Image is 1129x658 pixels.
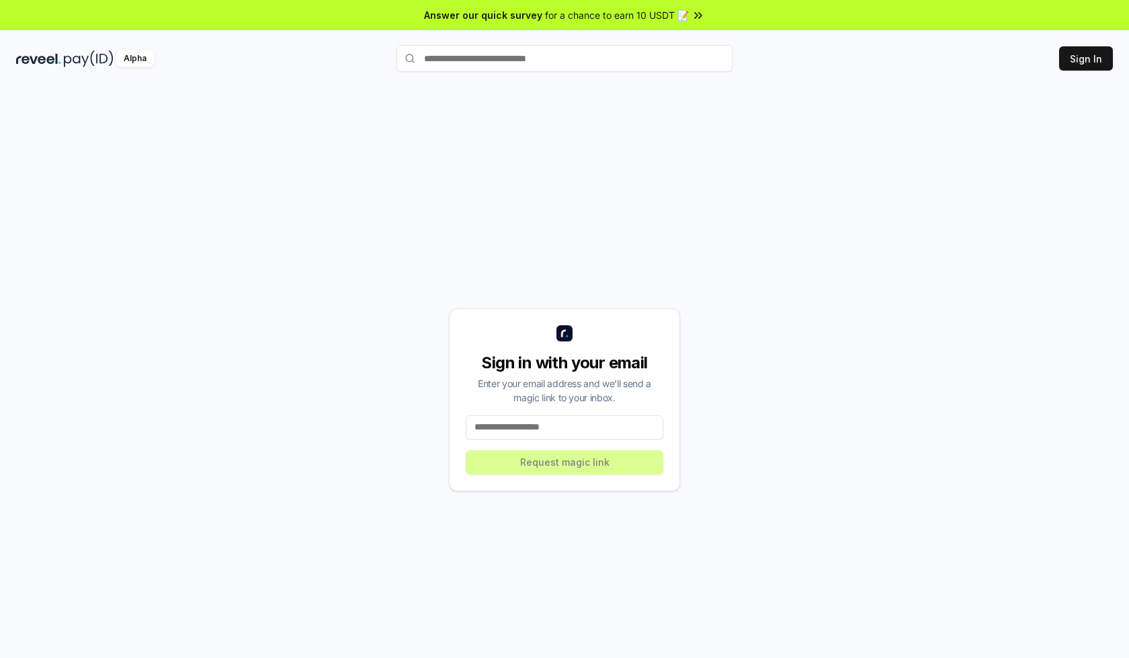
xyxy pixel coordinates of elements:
[1059,46,1113,71] button: Sign In
[466,376,663,405] div: Enter your email address and we’ll send a magic link to your inbox.
[16,50,61,67] img: reveel_dark
[64,50,114,67] img: pay_id
[466,352,663,374] div: Sign in with your email
[116,50,154,67] div: Alpha
[424,8,542,22] span: Answer our quick survey
[556,325,573,341] img: logo_small
[545,8,689,22] span: for a chance to earn 10 USDT 📝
